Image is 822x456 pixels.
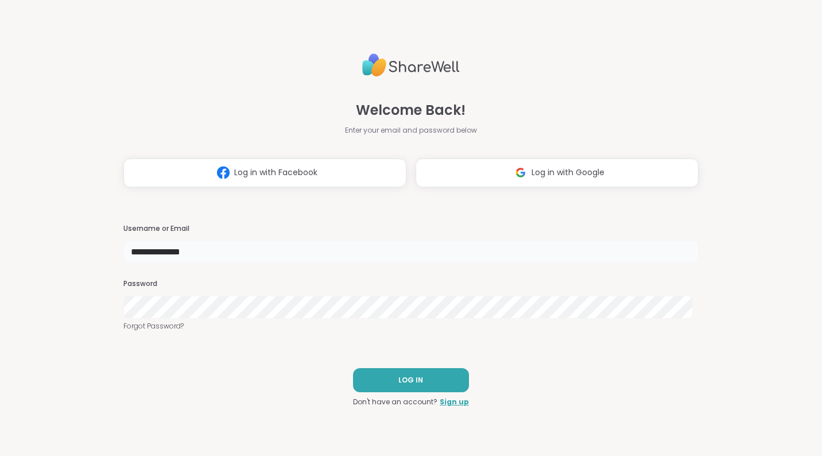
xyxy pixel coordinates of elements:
[362,49,460,82] img: ShareWell Logo
[532,167,604,179] span: Log in with Google
[123,321,699,331] a: Forgot Password?
[212,162,234,183] img: ShareWell Logomark
[353,368,469,392] button: LOG IN
[123,159,406,187] button: Log in with Facebook
[416,159,699,187] button: Log in with Google
[398,375,423,385] span: LOG IN
[353,397,437,407] span: Don't have an account?
[234,167,317,179] span: Log in with Facebook
[510,162,532,183] img: ShareWell Logomark
[356,100,466,121] span: Welcome Back!
[123,279,699,289] h3: Password
[345,125,477,136] span: Enter your email and password below
[440,397,469,407] a: Sign up
[123,224,699,234] h3: Username or Email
